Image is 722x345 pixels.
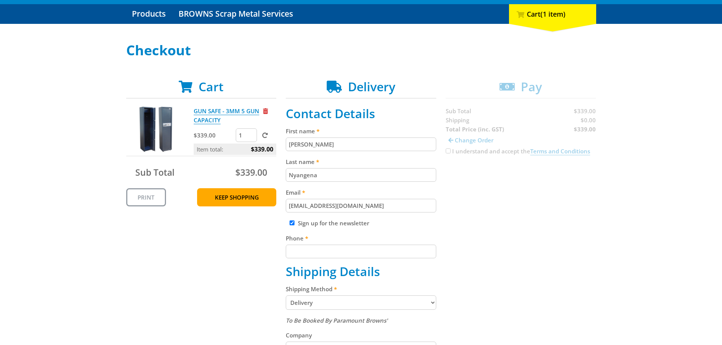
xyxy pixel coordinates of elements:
[509,4,596,24] div: Cart
[126,188,166,206] a: Print
[135,166,174,178] span: Sub Total
[298,219,369,227] label: Sign up for the newsletter
[199,78,224,95] span: Cart
[173,4,299,24] a: Go to the BROWNS Scrap Metal Services page
[286,264,436,279] h2: Shipping Details
[286,317,388,324] em: To Be Booked By Paramount Browns'
[286,188,436,197] label: Email
[194,131,234,140] p: $339.00
[286,126,436,136] label: First name
[126,4,171,24] a: Go to the Products page
[194,144,276,155] p: Item total:
[286,331,436,340] label: Company
[263,107,268,115] a: Remove from cart
[133,106,179,152] img: GUN SAFE - 3MM 5 GUN CAPACITY
[540,9,565,19] span: (1 item)
[286,137,436,151] input: Please enter your first name.
[286,106,436,121] h2: Contact Details
[194,107,259,124] a: GUN SAFE - 3MM 5 GUN CAPACITY
[126,43,596,58] h1: Checkout
[286,295,436,310] select: Please select a shipping method.
[251,144,273,155] span: $339.00
[286,199,436,212] input: Please enter your email address.
[286,168,436,182] input: Please enter your last name.
[286,157,436,166] label: Last name
[286,234,436,243] label: Phone
[286,284,436,293] label: Shipping Method
[286,245,436,258] input: Please enter your telephone number.
[235,166,267,178] span: $339.00
[197,188,276,206] a: Keep Shopping
[348,78,395,95] span: Delivery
